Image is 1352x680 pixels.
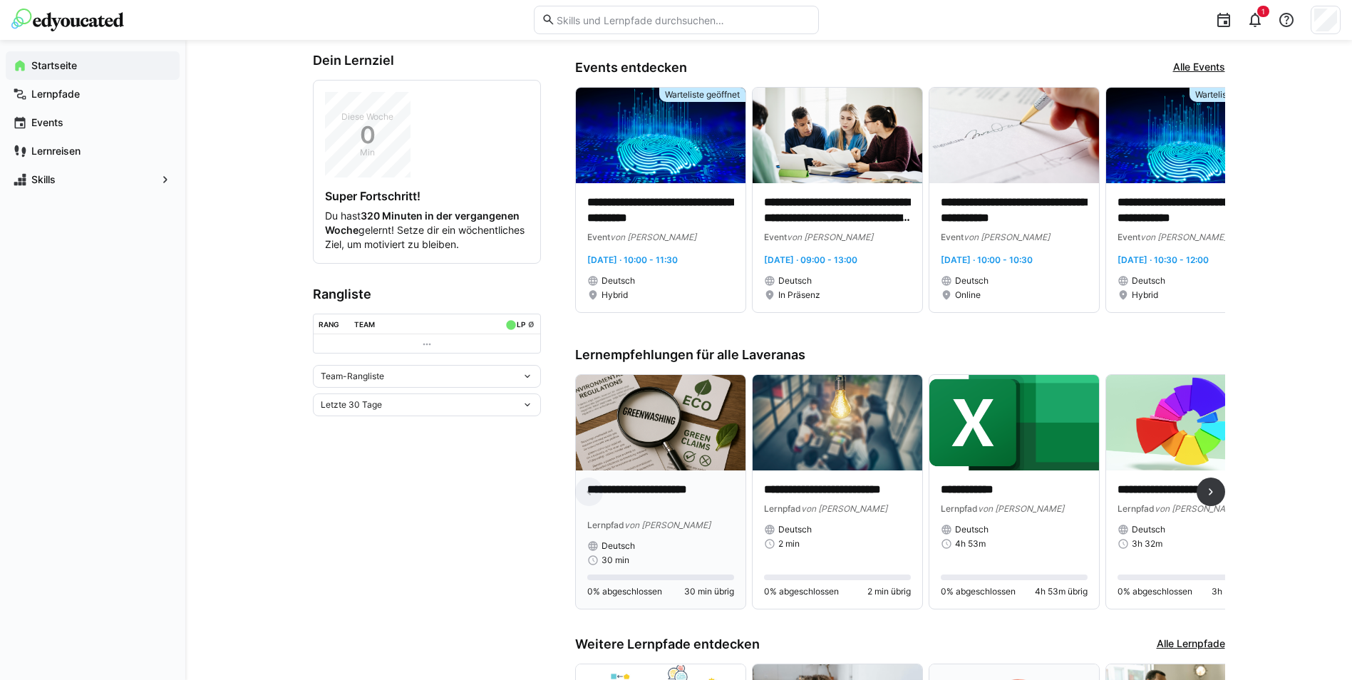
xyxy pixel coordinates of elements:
span: von [PERSON_NAME] [610,232,696,242]
p: Du hast gelernt! Setze dir ein wöchentliches Ziel, um motiviert zu bleiben. [325,209,529,252]
span: Team-Rangliste [321,371,384,382]
span: von [PERSON_NAME] [624,520,711,530]
span: Deutsch [602,540,635,552]
h4: Super Fortschritt! [325,189,529,203]
span: Deutsch [955,275,989,287]
span: Hybrid [602,289,628,301]
span: 1 [1261,7,1265,16]
span: [DATE] · 10:30 - 12:00 [1118,254,1209,265]
strong: 320 Minuten in der vergangenen Woche [325,210,520,236]
span: von [PERSON_NAME] [801,503,887,514]
div: Team [354,320,375,329]
span: von [PERSON_NAME] [964,232,1050,242]
span: Warteliste geöffnet [1195,89,1270,101]
span: Event [764,232,787,242]
h3: Dein Lernziel [313,53,541,68]
img: image [753,88,922,183]
span: Event [587,232,610,242]
span: Event [941,232,964,242]
a: Alle Events [1173,60,1225,76]
span: Deutsch [955,524,989,535]
span: 0% abgeschlossen [941,586,1016,597]
img: image [753,375,922,470]
span: Deutsch [778,524,812,535]
img: image [1106,88,1276,183]
span: 30 min [602,555,629,566]
span: Lernpfad [764,503,801,514]
input: Skills und Lernpfade durchsuchen… [555,14,810,26]
span: von [PERSON_NAME] [1155,503,1241,514]
span: Hybrid [1132,289,1158,301]
a: Alle Lernpfade [1157,637,1225,652]
div: LP [517,320,525,329]
span: Deutsch [778,275,812,287]
span: 0% abgeschlossen [1118,586,1192,597]
span: Deutsch [1132,275,1165,287]
span: Lernpfad [1118,503,1155,514]
span: von [PERSON_NAME] [1140,232,1227,242]
span: Event [1118,232,1140,242]
span: 0% abgeschlossen [764,586,839,597]
span: 4h 53m übrig [1035,586,1088,597]
span: Warteliste geöffnet [665,89,740,101]
span: Deutsch [602,275,635,287]
span: In Präsenz [778,289,820,301]
span: 2 min [778,538,800,550]
img: image [929,375,1099,470]
img: image [576,88,745,183]
span: Online [955,289,981,301]
span: 2 min übrig [867,586,911,597]
span: Lernpfad [587,520,624,530]
span: von [PERSON_NAME] [787,232,873,242]
h3: Lernempfehlungen für alle Laveranas [575,347,1225,363]
a: ø [528,317,535,329]
span: 3h 32m [1132,538,1162,550]
span: 4h 53m [955,538,986,550]
img: image [576,375,745,470]
span: Deutsch [1132,524,1165,535]
span: 0% abgeschlossen [587,586,662,597]
h3: Weitere Lernpfade entdecken [575,637,760,652]
span: [DATE] · 10:00 - 11:30 [587,254,678,265]
span: [DATE] · 09:00 - 13:00 [764,254,857,265]
img: image [1106,375,1276,470]
span: Letzte 30 Tage [321,399,382,411]
img: image [929,88,1099,183]
div: Rang [319,320,339,329]
span: Lernpfad [941,503,978,514]
span: [DATE] · 10:00 - 10:30 [941,254,1033,265]
h3: Rangliste [313,287,541,302]
h3: Events entdecken [575,60,687,76]
span: 3h 32m übrig [1212,586,1264,597]
span: von [PERSON_NAME] [978,503,1064,514]
span: 30 min übrig [684,586,734,597]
